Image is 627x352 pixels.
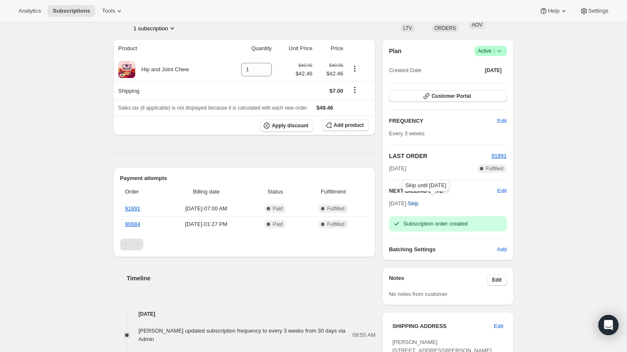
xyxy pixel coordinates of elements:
span: $42.46 [296,70,313,78]
span: | [493,48,495,54]
span: ORDERS [434,25,456,31]
small: $49.95 [329,63,343,68]
th: Quantity [224,39,274,58]
span: Paid [273,221,283,228]
span: Fulfilled [327,205,344,212]
span: Edit [492,277,502,283]
span: Customer Portal [431,93,471,99]
span: $49.46 [316,105,333,111]
button: Edit [489,320,508,333]
span: Skip [408,199,418,208]
span: No notes from customer [389,291,447,297]
th: Unit Price [274,39,315,58]
h2: Timeline [127,274,376,282]
button: Product actions [134,24,177,32]
button: Settings [575,5,614,17]
h4: [DATE] [113,310,376,318]
img: product img [118,61,135,78]
span: Subscriptions [53,8,90,14]
nav: Pagination [120,239,369,250]
a: 91891 [125,205,140,212]
button: Skip [403,197,423,210]
span: Add [497,245,506,254]
span: [DATE] [389,164,406,173]
h2: LAST ORDER [389,152,491,160]
small: $49.95 [298,63,312,68]
span: [DATE] · 07:00 AM [165,204,248,213]
span: Apply discount [272,122,308,129]
th: Product [113,39,224,58]
h3: SHIPPING ADDRESS [392,322,494,331]
span: Edit [497,117,506,125]
h6: Batching Settings [389,245,497,254]
span: [DATE] [485,67,502,74]
span: [DATE] · 01:27 PM [165,220,248,228]
h2: NEXT BILLING DATE [389,187,497,195]
span: Status [253,188,298,196]
span: Every 3 weeks [389,130,425,137]
h3: Notes [389,274,487,286]
span: LTV [403,25,412,31]
span: Fulfilled [327,221,344,228]
span: Analytics [19,8,41,14]
th: Order [120,183,163,201]
h2: Plan [389,47,402,55]
div: Hip and Joint Chew [135,65,189,74]
th: Shipping [113,81,224,100]
span: Fulfillment [303,188,364,196]
span: Billing date [165,188,248,196]
span: Sales tax (if applicable) is not displayed because it is calculated with each new order. [118,105,308,111]
button: Edit [492,114,512,128]
span: Help [548,8,559,14]
span: AOV [472,22,482,28]
h2: FREQUENCY [389,117,497,125]
button: Subscriptions [48,5,95,17]
button: 91891 [491,152,506,160]
button: Add [492,243,512,256]
span: Paid [273,205,283,212]
button: Analytics [13,5,46,17]
span: $42.46 [317,70,343,78]
button: Shipping actions [348,85,362,94]
span: Edit [494,322,503,331]
button: Help [534,5,573,17]
span: Tools [102,8,115,14]
span: $7.00 [330,88,343,94]
span: Subscription order created [403,220,467,227]
button: Add product [322,119,369,131]
div: Open Intercom Messenger [598,315,619,335]
button: [DATE] [480,64,507,76]
span: Created Date [389,66,421,75]
a: 91891 [491,153,506,159]
span: Add product [334,122,364,129]
span: 09:55 AM [352,331,375,339]
span: [PERSON_NAME] updated subscription frequency to every 3 weeks from 30 days via Admin [139,328,346,342]
button: Product actions [348,64,362,73]
button: Apply discount [260,119,313,132]
h2: Payment attempts [120,174,369,183]
span: Fulfilled [486,165,503,172]
button: Tools [97,5,129,17]
span: [DATE] · [389,200,418,207]
span: Settings [588,8,608,14]
button: Edit [487,274,507,286]
th: Price [315,39,346,58]
a: 90684 [125,221,140,227]
button: Customer Portal [389,90,506,102]
span: Active [478,47,504,55]
button: Edit [497,187,506,195]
